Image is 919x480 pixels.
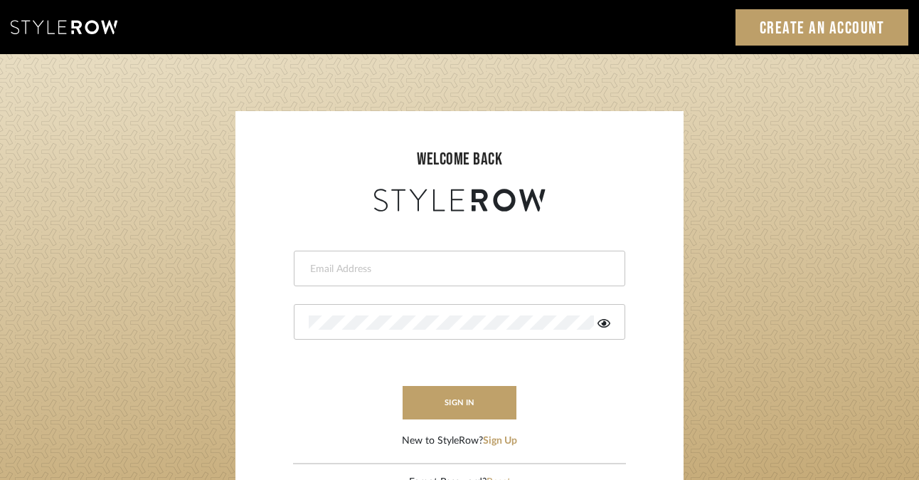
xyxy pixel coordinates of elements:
[403,386,516,419] button: sign in
[309,262,607,276] input: Email Address
[250,147,669,172] div: welcome back
[735,9,909,46] a: Create an Account
[402,434,517,449] div: New to StyleRow?
[483,434,517,449] button: Sign Up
